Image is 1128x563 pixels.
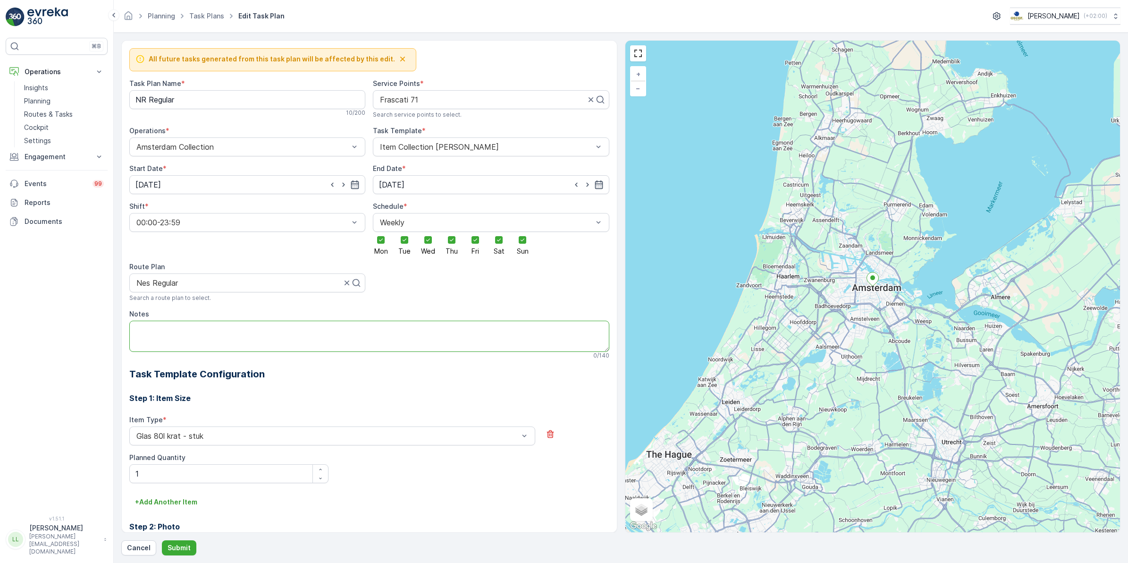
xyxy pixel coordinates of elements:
[373,79,420,87] label: Service Points
[1010,11,1024,21] img: basis-logo_rgb2x.png
[6,516,108,521] span: v 1.51.1
[123,14,134,22] a: Homepage
[636,70,640,78] span: +
[29,523,99,533] p: [PERSON_NAME]
[127,543,151,553] p: Cancel
[129,263,165,271] label: Route Plan
[6,523,108,555] button: LL[PERSON_NAME][PERSON_NAME][EMAIL_ADDRESS][DOMAIN_NAME]
[8,532,23,547] div: LL
[20,134,108,147] a: Settings
[25,67,89,77] p: Operations
[148,12,175,20] a: Planning
[135,497,197,507] p: + Add Another Item
[631,67,645,81] a: Zoom In
[189,12,224,20] a: Task Plans
[471,248,479,255] span: Fri
[373,111,462,119] span: Search service points to select.
[373,175,609,194] input: dd/mm/yyyy
[129,175,365,194] input: dd/mm/yyyy
[121,540,156,555] button: Cancel
[24,83,48,93] p: Insights
[631,81,645,95] a: Zoom Out
[398,248,411,255] span: Tue
[20,81,108,94] a: Insights
[6,174,108,193] a: Events99
[27,8,68,26] img: logo_light-DOdMpM7g.png
[1027,11,1080,21] p: [PERSON_NAME]
[129,367,609,381] h2: Task Template Configuration
[29,533,99,555] p: [PERSON_NAME][EMAIL_ADDRESS][DOMAIN_NAME]
[1084,12,1107,20] p: ( +02:00 )
[129,79,181,87] label: Task Plan Name
[25,179,87,188] p: Events
[24,136,51,145] p: Settings
[20,108,108,121] a: Routes & Tasks
[129,127,166,135] label: Operations
[129,495,203,510] button: +Add Another Item
[631,46,645,60] a: View Fullscreen
[24,123,49,132] p: Cockpit
[628,520,659,532] img: Google
[631,499,652,520] a: Layers
[25,217,104,226] p: Documents
[129,416,163,424] label: Item Type
[374,248,388,255] span: Mon
[129,310,149,318] label: Notes
[6,62,108,81] button: Operations
[373,127,422,135] label: Task Template
[446,248,458,255] span: Thu
[129,453,185,461] label: Planned Quantity
[517,248,529,255] span: Sun
[636,84,640,92] span: −
[24,96,51,106] p: Planning
[20,94,108,108] a: Planning
[92,43,101,50] p: ⌘B
[346,109,365,117] p: 10 / 200
[1010,8,1120,25] button: [PERSON_NAME](+02:00)
[25,198,104,207] p: Reports
[6,193,108,212] a: Reports
[373,164,402,172] label: End Date
[94,180,102,188] p: 99
[129,294,211,302] span: Search a route plan to select.
[628,520,659,532] a: Open this area in Google Maps (opens a new window)
[168,543,191,553] p: Submit
[494,248,505,255] span: Sat
[6,8,25,26] img: logo
[6,212,108,231] a: Documents
[373,202,404,210] label: Schedule
[6,147,108,166] button: Engagement
[236,11,286,21] span: Edit Task Plan
[129,392,609,404] h3: Step 1: Item Size
[593,352,609,359] p: 0 / 140
[421,248,435,255] span: Wed
[25,152,89,162] p: Engagement
[162,540,196,555] button: Submit
[129,521,609,532] h3: Step 2: Photo
[149,54,395,64] span: All future tasks generated from this task plan will be affected by this edit.
[129,164,163,172] label: Start Date
[24,110,73,119] p: Routes & Tasks
[20,121,108,134] a: Cockpit
[129,202,145,210] label: Shift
